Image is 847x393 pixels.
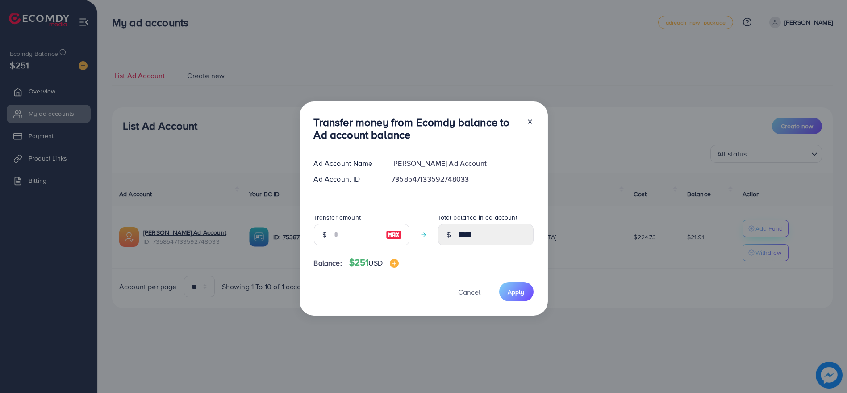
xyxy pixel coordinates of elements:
div: Ad Account ID [307,174,385,184]
img: image [386,229,402,240]
span: Balance: [314,258,342,268]
img: image [390,259,399,268]
h3: Transfer money from Ecomdy balance to Ad account balance [314,116,519,142]
span: Apply [508,287,525,296]
button: Apply [499,282,534,301]
div: Ad Account Name [307,158,385,169]
h4: $251 [349,257,399,268]
div: [PERSON_NAME] Ad Account [384,158,540,169]
button: Cancel [447,282,492,301]
span: Cancel [459,287,481,297]
label: Total balance in ad account [438,213,517,222]
span: USD [368,258,382,268]
label: Transfer amount [314,213,361,222]
div: 7358547133592748033 [384,174,540,184]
